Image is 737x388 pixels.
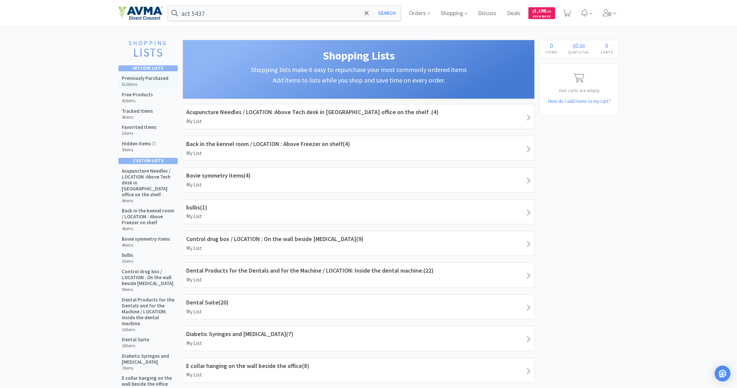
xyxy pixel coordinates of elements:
h5: Control drug box / LOCATION : On the wall beside [MEDICAL_DATA] [122,269,175,286]
input: Search by item, sku, manufacturer, ingredient, size... [168,6,401,21]
div: Vetcove Lists [118,65,178,71]
h6: 7 items [122,366,175,371]
h6: 4 items [122,226,175,231]
div: Open Intercom Messenger [715,366,730,381]
a: bulbs(1)My List [183,199,535,224]
p: My List [186,339,531,348]
h6: 20 items [122,343,149,349]
h6: 22 items [122,327,175,332]
p: My List [186,244,531,253]
a: Deals [504,11,523,16]
span: 0 [605,41,608,50]
h1: E collar hanging on the wall beside the office ( 8 ) [186,361,531,371]
h5: E collar hanging on the wall beside the office [122,375,175,387]
h6: 4 items [122,198,175,204]
h6: 3 items [122,147,156,153]
h5: Free Products [122,92,153,98]
h1: Dental Suite ( 20 ) [186,298,531,307]
p: My List [186,117,531,126]
h5: How do I add items to my cart? [540,97,618,105]
span: 3,190 [532,8,551,14]
a: Diabetic Syringes and [MEDICAL_DATA](7)My List [183,326,535,351]
span: 0 [550,41,553,50]
p: My List [186,212,531,221]
h5: Hidden Items [122,141,156,147]
h5: Acupuncture Needles / LOCATION :Above Tech desk in [GEOGRAPHIC_DATA] office on the shelf . [122,168,175,198]
p: My List [186,371,531,379]
span: 0 [575,41,578,50]
h4: Subtotal [563,49,595,55]
h5: Bovie symmetry items [122,236,170,242]
span: $ [573,43,575,49]
h6: 4 items [122,115,153,120]
h5: Previously Purchased [122,75,168,81]
a: E collar hanging on the wall beside the office(8)My List [183,358,535,383]
a: Dental Suite(20)My List [183,294,535,319]
a: Discuss [475,11,499,16]
p: My List [186,149,531,158]
a: Control drug box / LOCATION : On the wall beside [MEDICAL_DATA](9)My List [183,231,535,256]
h1: Diabetic Syringes and [MEDICAL_DATA] ( 7 ) [186,329,531,339]
h1: Control drug box / LOCATION : On the wall beside [MEDICAL_DATA] ( 9 ) [186,234,531,244]
h1: Dental Products for the Dentals and for the Machine / LOCATION: Inside the dental machine. ( 22 ) [186,266,531,276]
div: . [563,42,595,49]
span: $ [532,9,534,13]
h6: 41 items [122,98,153,104]
h3: Shopping lists make it easy to repurchase your most commonly ordered items Add items to lists whi... [190,64,528,85]
h6: 612 items [122,82,168,87]
h1: Back in the kennel room / LOCATION : Above Freezer on shelf ( 4 ) [186,139,531,149]
h2: Lists [122,46,174,59]
h5: Favorited Items [122,124,157,130]
h6: 1 items [122,131,157,136]
h6: 1 items [122,259,133,264]
h4: Items [540,49,563,55]
h1: Shopping [122,40,174,46]
h1: Acupuncture Needles / LOCATION :Above Tech desk in [GEOGRAPHIC_DATA] office on the shelf . ( 4 ) [186,108,531,117]
h1: bulbs ( 1 ) [186,203,531,212]
a: Bovie symmetry items(4)My List [183,167,535,192]
span: . 15 [546,9,551,13]
h1: Bovie symmetry items ( 4 ) [186,171,531,181]
button: Search [373,6,400,21]
h5: Diabetic Syringes and [MEDICAL_DATA] [122,353,175,365]
h6: 4 items [122,243,170,248]
a: Dental Products for the Dentals and for the Machine / LOCATION: Inside the dental machine.(22)My ... [183,262,535,287]
span: Cash Back [532,15,551,19]
p: My List [186,276,531,284]
p: My List [186,307,531,316]
p: My List [186,181,531,189]
h4: Carts [595,49,618,55]
div: Custom Lists [118,158,178,164]
h5: Back in the kennel room / LOCATION : Above Freezer on shelf [122,208,175,226]
a: Free Products 41items [118,89,178,106]
a: $3,190.15Cash Back [528,4,555,22]
h1: Shopping Lists [190,47,528,64]
p: Your carts are empty [540,87,618,94]
a: Acupuncture Needles / LOCATION :Above Tech desk in [GEOGRAPHIC_DATA] office on the shelf .(4)My List [183,104,535,129]
img: e4e33dab9f054f5782a47901c742baa9_102.png [118,6,163,20]
h6: 9 items [122,287,175,292]
span: 00 [580,43,585,49]
h5: Tracked Items [122,108,153,114]
a: Back in the kennel room / LOCATION : Above Freezer on shelf(4)My List [183,136,535,161]
h5: Dental Products for the Dentals and for the Machine / LOCATION: Inside the dental machine. [122,297,175,327]
a: ShoppingLists [118,40,178,62]
h5: bulbs [122,252,133,258]
h5: Dental Suite [122,337,149,343]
